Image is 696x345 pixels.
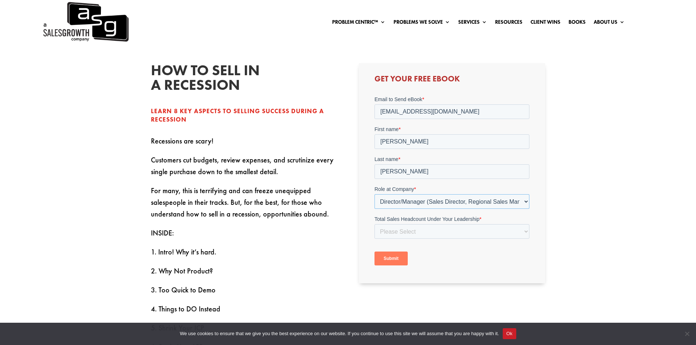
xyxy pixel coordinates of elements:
span: No [683,330,691,337]
p: 4. Things to DO Instead [151,303,337,322]
p: 5. Shrink Your ICP [151,322,337,341]
iframe: Form 0 [374,96,529,272]
h2: How to sell in a recession [151,63,260,96]
span: We use cookies to ensure that we give you the best experience on our website. If you continue to ... [180,330,499,337]
p: For many, this is terrifying and can freeze unequipped salespeople in their tracks. But, for the ... [151,185,337,227]
a: Problems We Solve [393,19,450,27]
a: Services [458,19,487,27]
div: Learn 8 Key aspects to selling success during a recession [151,107,337,124]
p: Customers cut budgets, review expenses, and scrutinize every single purchase down to the smallest... [151,154,337,185]
p: 1. Intro! Why it’s hard. [151,246,337,265]
a: Client Wins [530,19,560,27]
a: Problem Centric™ [332,19,385,27]
p: Recessions are scary! [151,135,337,154]
a: About Us [594,19,625,27]
a: Books [568,19,586,27]
a: Resources [495,19,522,27]
p: 3. Too Quick to Demo [151,284,337,303]
button: Ok [503,328,516,339]
p: INSIDE: [151,227,337,246]
p: 2. Why Not Product? [151,265,337,284]
h3: Get Your Free Ebook [374,75,529,87]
